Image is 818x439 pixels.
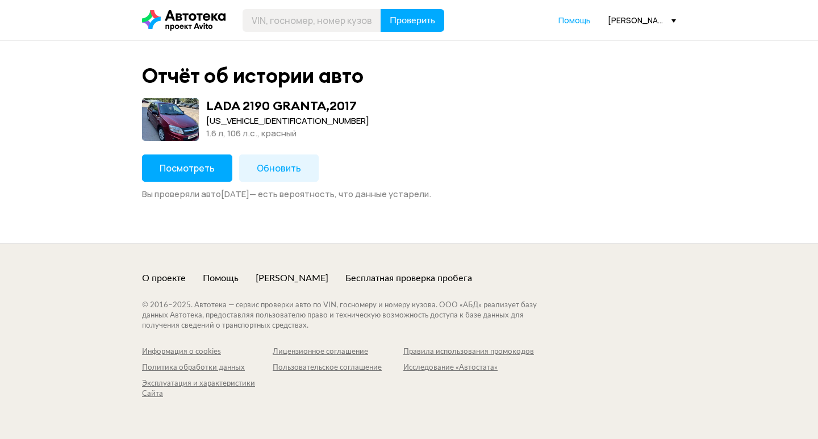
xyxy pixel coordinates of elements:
[243,9,381,32] input: VIN, госномер, номер кузова
[403,363,534,373] a: Исследование «Автостата»
[160,162,215,174] span: Посмотреть
[142,272,186,285] a: О проекте
[273,347,403,357] a: Лицензионное соглашение
[206,115,369,127] div: [US_VEHICLE_IDENTIFICATION_NUMBER]
[142,347,273,357] a: Информация о cookies
[273,363,403,373] a: Пользовательское соглашение
[381,9,444,32] button: Проверить
[256,272,328,285] a: [PERSON_NAME]
[403,347,534,357] a: Правила использования промокодов
[257,162,301,174] span: Обновить
[239,154,319,182] button: Обновить
[142,64,364,88] div: Отчёт об истории авто
[203,272,239,285] a: Помощь
[390,16,435,25] span: Проверить
[345,272,472,285] a: Бесплатная проверка пробега
[142,300,560,331] div: © 2016– 2025 . Автотека — сервис проверки авто по VIN, госномеру и номеру кузова. ООО «АБД» реали...
[142,379,273,399] a: Эксплуатация и характеристики Сайта
[142,189,676,200] div: Вы проверяли авто [DATE] — есть вероятность, что данные устарели.
[142,154,232,182] button: Посмотреть
[206,127,369,140] div: 1.6 л, 106 л.c., красный
[142,363,273,373] a: Политика обработки данных
[558,15,591,26] a: Помощь
[206,98,357,113] div: LADA 2190 GRANTA , 2017
[608,15,676,26] div: [PERSON_NAME][EMAIL_ADDRESS][DOMAIN_NAME]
